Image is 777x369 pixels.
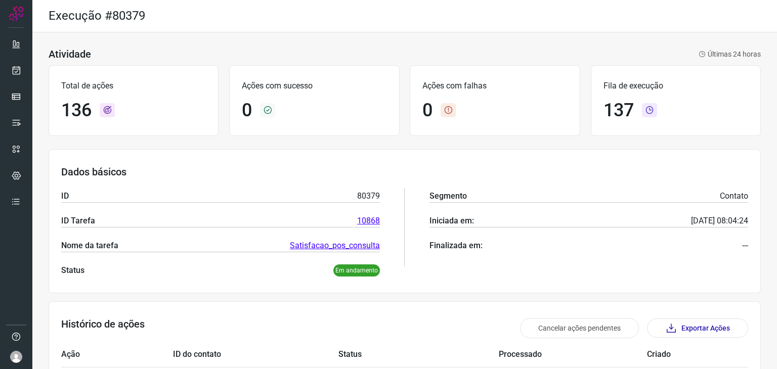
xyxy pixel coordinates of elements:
[61,240,118,252] p: Nome da tarefa
[49,9,145,23] h2: Execução #80379
[61,166,748,178] h3: Dados básicos
[242,100,252,121] h1: 0
[742,240,748,252] p: ---
[61,318,145,338] h3: Histórico de ações
[429,215,474,227] p: Iniciada em:
[290,240,380,252] a: Satisfacao_pos_consulta
[647,342,718,367] td: Criado
[49,48,91,60] h3: Atividade
[338,342,499,367] td: Status
[429,190,467,202] p: Segmento
[61,80,206,92] p: Total de ações
[242,80,386,92] p: Ações com sucesso
[499,342,647,367] td: Processado
[61,342,173,367] td: Ação
[422,100,433,121] h1: 0
[173,342,338,367] td: ID do contato
[422,80,567,92] p: Ações com falhas
[720,190,748,202] p: Contato
[691,215,748,227] p: [DATE] 08:04:24
[357,215,380,227] a: 10868
[333,264,380,276] p: Em andamento
[603,80,748,92] p: Fila de execução
[357,190,380,202] p: 80379
[429,240,483,252] p: Finalizada em:
[61,100,92,121] h1: 136
[10,351,22,363] img: avatar-user-boy.jpg
[61,215,95,227] p: ID Tarefa
[647,318,748,338] button: Exportar Ações
[61,264,84,276] p: Status
[520,318,639,338] button: Cancelar ações pendentes
[9,6,24,21] img: Logo
[699,49,761,60] p: Últimas 24 horas
[61,190,69,202] p: ID
[603,100,634,121] h1: 137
